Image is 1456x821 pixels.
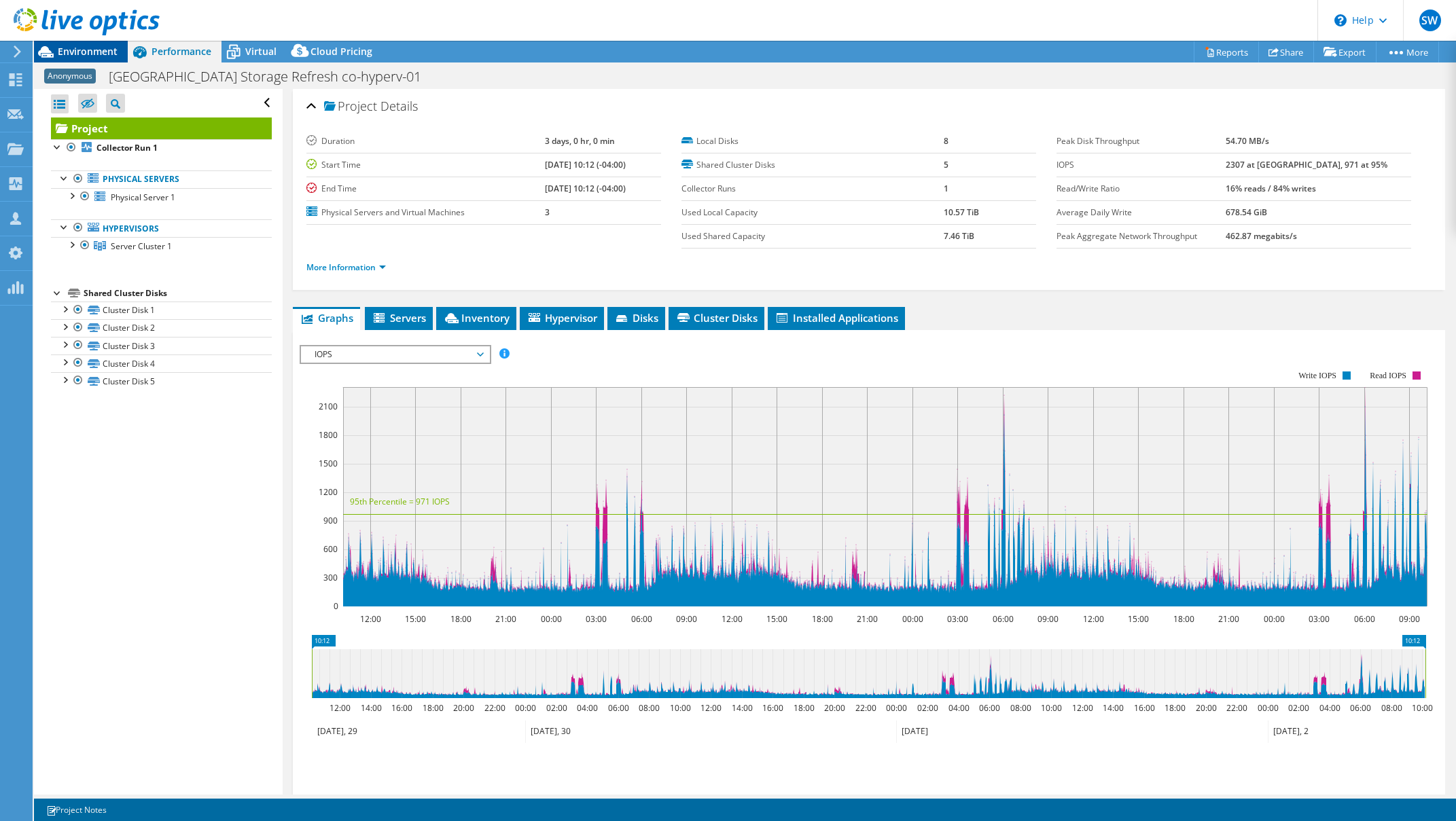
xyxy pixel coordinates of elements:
b: 2307 at [GEOGRAPHIC_DATA], 971 at 95% [1226,159,1387,170]
text: 12:00 [700,702,722,714]
span: Graphs [300,311,353,325]
text: 2100 [319,401,338,412]
b: 7.46 TiB [944,230,974,242]
span: Inventory [443,311,510,325]
text: 04:00 [577,702,598,714]
text: 1500 [319,458,338,469]
text: 10:00 [1041,702,1062,714]
text: 900 [323,515,338,526]
text: 12:00 [360,613,381,625]
text: 600 [323,543,338,555]
text: 02:00 [546,702,567,714]
text: 14:00 [1103,702,1124,714]
text: 20:00 [1196,702,1217,714]
a: Hypervisors [51,219,272,237]
span: Virtual [245,45,277,58]
text: 20:00 [824,702,845,714]
text: 09:00 [1037,613,1059,625]
text: 00:00 [1258,702,1279,714]
text: 12:00 [1072,702,1093,714]
text: 00:00 [515,702,536,714]
text: 03:00 [1309,613,1330,625]
a: Cluster Disk 4 [51,354,272,372]
b: 54.70 MB/s [1226,135,1269,147]
b: 3 [545,206,550,218]
text: 1200 [319,486,338,498]
a: More [1376,41,1439,62]
b: 16% reads / 84% writes [1226,183,1316,194]
text: 06:00 [979,702,1000,714]
label: Physical Servers and Virtual Machines [306,206,544,219]
text: 06:00 [1350,702,1371,714]
text: 18:00 [794,702,815,714]
a: Export [1313,41,1377,62]
svg: \n [1334,14,1347,26]
text: 16:00 [391,702,412,714]
a: Cluster Disk 1 [51,302,272,319]
text: 03:00 [947,613,968,625]
a: Project Notes [37,801,116,818]
label: End Time [306,182,544,196]
span: Anonymous [44,69,96,84]
text: 08:00 [1010,702,1031,714]
label: IOPS [1057,158,1226,172]
a: Physical Servers [51,170,272,188]
text: 08:00 [639,702,660,714]
span: Environment [58,45,118,58]
label: Read/Write Ratio [1057,182,1226,196]
text: 12:00 [330,702,351,714]
text: 15:00 [405,613,426,625]
span: Project [324,100,377,113]
text: 22:00 [855,702,876,714]
h1: [GEOGRAPHIC_DATA] Storage Refresh co-hyperv-01 [103,69,442,84]
label: Peak Aggregate Network Throughput [1057,230,1226,243]
text: 18:00 [423,702,444,714]
text: 95th Percentile = 971 IOPS [350,496,450,507]
label: Peak Disk Throughput [1057,134,1226,148]
span: Performance [152,45,211,58]
span: Cloud Pricing [310,45,372,58]
label: Local Disks [681,134,944,148]
text: 0 [334,600,338,612]
span: Server Cluster 1 [111,240,172,252]
text: 22:00 [484,702,505,714]
text: 14:00 [732,702,753,714]
span: Disks [614,311,658,325]
span: Installed Applications [775,311,898,325]
label: Used Local Capacity [681,206,944,219]
text: 04:00 [948,702,970,714]
b: [DATE] 10:12 (-04:00) [545,183,626,194]
text: 22:00 [1226,702,1247,714]
a: Reports [1194,41,1259,62]
span: IOPS [308,346,482,363]
b: Collector Run 1 [96,142,158,153]
a: Physical Server 1 [51,188,272,206]
text: 10:00 [670,702,691,714]
text: 16:00 [762,702,783,714]
text: 21:00 [857,613,878,625]
label: Duration [306,134,544,148]
b: 462.87 megabits/s [1226,230,1297,242]
a: Share [1258,41,1314,62]
text: 00:00 [902,613,923,625]
text: 00:00 [541,613,562,625]
a: More Information [306,261,386,273]
b: 678.54 GiB [1226,206,1267,218]
text: 14:00 [361,702,382,714]
a: Collector Run 1 [51,139,272,157]
label: Collector Runs [681,182,944,196]
text: 06:00 [608,702,629,714]
a: Project [51,117,272,139]
text: 04:00 [1319,702,1340,714]
a: Cluster Disk 2 [51,319,272,337]
span: Hypervisor [527,311,597,325]
text: 15:00 [1128,613,1149,625]
label: Shared Cluster Disks [681,158,944,172]
label: Start Time [306,158,544,172]
text: 18:00 [812,613,833,625]
a: Cluster Disk 5 [51,372,272,390]
text: 09:00 [676,613,697,625]
text: 06:00 [1354,613,1375,625]
span: Cluster Disks [675,311,758,325]
text: 20:00 [453,702,474,714]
